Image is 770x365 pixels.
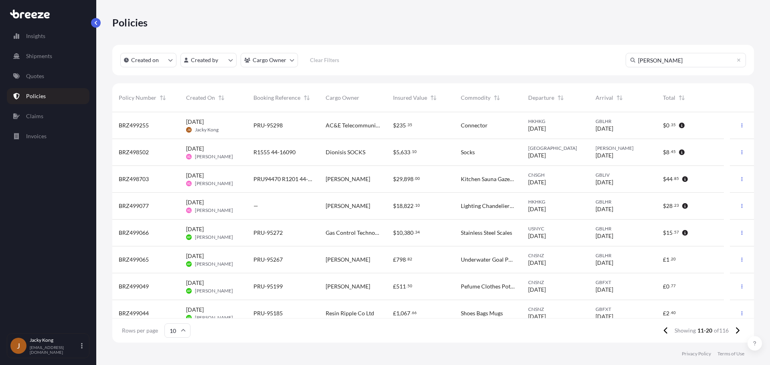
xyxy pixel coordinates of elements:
[407,284,412,287] span: 50
[461,282,515,290] span: Pefume Clothes Pot Blender Travel Box
[186,225,204,233] span: [DATE]
[187,179,191,188] span: KL
[393,311,396,316] span: £
[596,259,613,267] span: [DATE]
[429,93,438,103] button: Sort
[253,56,286,64] p: Cargo Owner
[461,121,488,129] span: Connector
[187,153,191,161] span: KL
[396,149,399,155] span: 5
[401,149,410,155] span: 633
[666,230,673,236] span: 15
[119,175,149,183] span: BRZ498703
[596,151,613,159] span: [DATE]
[407,258,412,260] span: 82
[670,284,671,287] span: .
[326,229,380,237] span: Gas Control Technologies Ltd
[528,286,546,294] span: [DATE]
[528,199,583,205] span: HKHKG
[253,121,283,129] span: PRU-95298
[596,145,650,151] span: [PERSON_NAME]
[326,148,365,156] span: Dionisis SOCKS
[119,94,156,102] span: Policy Number
[461,148,475,156] span: Socks
[26,92,46,100] p: Policies
[326,175,370,183] span: [PERSON_NAME]
[528,306,583,313] span: CNSNZ
[528,205,546,213] span: [DATE]
[666,203,673,209] span: 28
[119,282,149,290] span: BRZ499049
[302,93,312,103] button: Sort
[596,313,613,321] span: [DATE]
[492,93,502,103] button: Sort
[326,94,359,102] span: Cargo Owner
[556,93,565,103] button: Sort
[596,226,650,232] span: GBLHR
[119,229,149,237] span: BRZ499066
[195,127,219,133] span: Jacky Kong
[528,313,546,321] span: [DATE]
[393,257,396,262] span: £
[406,258,407,260] span: .
[666,257,669,262] span: 1
[120,53,176,67] button: createdOn Filter options
[7,68,89,84] a: Quotes
[415,204,420,207] span: 10
[596,286,613,294] span: [DATE]
[187,233,191,241] span: AP
[461,309,503,317] span: Shoes Bags Mugs
[528,226,583,232] span: USNYC
[195,315,233,321] span: [PERSON_NAME]
[411,150,411,153] span: .
[412,311,417,314] span: 66
[26,32,45,40] p: Insights
[670,150,671,153] span: .
[310,56,339,64] p: Clear Filters
[253,256,283,264] span: PRU-95267
[596,252,650,259] span: GBLHR
[401,311,410,316] span: 067
[253,94,300,102] span: Booking Reference
[671,311,676,314] span: 40
[411,311,411,314] span: .
[596,232,613,240] span: [DATE]
[528,259,546,267] span: [DATE]
[253,282,283,290] span: PRU-95199
[663,284,666,289] span: £
[186,94,215,102] span: Created On
[180,53,237,67] button: createdBy Filter options
[187,314,191,322] span: AP
[26,132,47,140] p: Invoices
[528,172,583,178] span: CNSGH
[26,52,52,60] p: Shipments
[26,112,43,120] p: Claims
[461,202,515,210] span: Lighting Chandeliers Lamps Etc
[186,306,204,314] span: [DATE]
[406,284,407,287] span: .
[326,282,370,290] span: [PERSON_NAME]
[596,306,650,313] span: GBFXT
[412,150,417,153] span: 10
[195,261,233,267] span: [PERSON_NAME]
[697,327,712,335] span: 11-20
[615,93,624,103] button: Sort
[326,309,374,317] span: Resin Ripple Co Ltd
[663,94,675,102] span: Total
[663,257,666,262] span: £
[399,149,401,155] span: ,
[119,256,149,264] span: BRZ499065
[326,121,380,129] span: AC&E Telecommunications Limited
[717,351,744,357] p: Terms of Use
[670,258,671,260] span: .
[393,94,427,102] span: Insured Value
[326,202,370,210] span: [PERSON_NAME]
[393,284,396,289] span: £
[461,94,490,102] span: Commodity
[670,311,671,314] span: .
[7,88,89,104] a: Policies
